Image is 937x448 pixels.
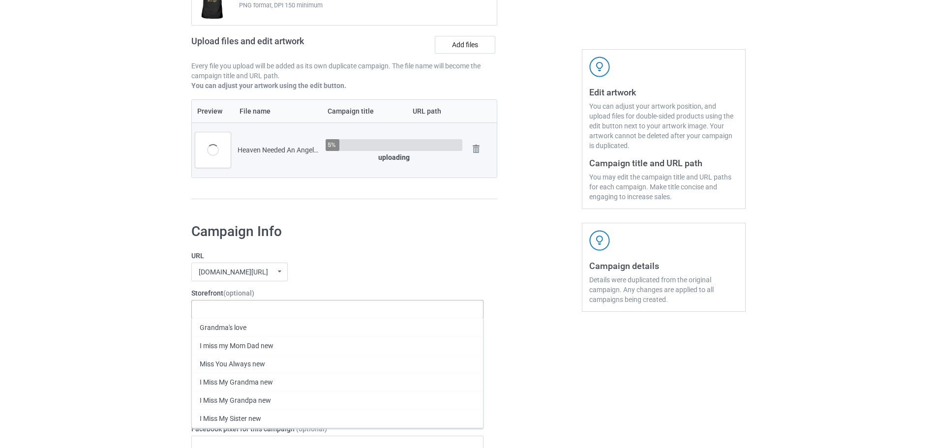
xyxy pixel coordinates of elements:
[192,409,483,427] div: I Miss My Sister new
[191,36,375,54] h2: Upload files and edit artwork
[326,152,462,162] div: uploading
[192,355,483,373] div: Miss You Always new
[589,57,610,77] img: svg+xml;base64,PD94bWwgdmVyc2lvbj0iMS4wIiBlbmNvZGluZz0iVVRGLTgiPz4KPHN2ZyB3aWR0aD0iNDJweCIgaGVpZ2...
[191,223,484,240] h1: Campaign Info
[223,289,254,297] span: (optional)
[191,251,484,261] label: URL
[192,427,483,446] div: I Miss My Daughter new
[238,145,319,155] div: Heaven Needed An Angel, God picked my Brother.png
[192,336,483,355] div: I miss my Mom Dad new
[191,61,497,81] p: Every file you upload will be added as its own duplicate campaign. The file name will become the ...
[191,288,484,298] label: Storefront
[407,100,466,122] th: URL path
[589,260,738,271] h3: Campaign details
[239,0,436,10] span: PNG format, DPI 150 minimum
[199,269,268,275] div: [DOMAIN_NAME][URL]
[589,275,738,304] div: Details were duplicated from the original campaign. Any changes are applied to all campaigns bein...
[192,318,483,336] div: Grandma's love
[328,142,336,148] div: 5%
[192,100,234,122] th: Preview
[296,425,327,433] span: (optional)
[589,101,738,150] div: You can adjust your artwork position, and upload files for double-sided products using the edit b...
[589,172,738,202] div: You may edit the campaign title and URL paths for each campaign. Make title concise and engaging ...
[469,142,483,156] img: svg+xml;base64,PD94bWwgdmVyc2lvbj0iMS4wIiBlbmNvZGluZz0iVVRGLTgiPz4KPHN2ZyB3aWR0aD0iMjhweCIgaGVpZ2...
[191,82,346,90] b: You can adjust your artwork using the edit button.
[435,36,495,54] label: Add files
[589,230,610,251] img: svg+xml;base64,PD94bWwgdmVyc2lvbj0iMS4wIiBlbmNvZGluZz0iVVRGLTgiPz4KPHN2ZyB3aWR0aD0iNDJweCIgaGVpZ2...
[589,157,738,169] h3: Campaign title and URL path
[192,391,483,409] div: I Miss My Grandpa new
[322,100,407,122] th: Campaign title
[589,87,738,98] h3: Edit artwork
[192,373,483,391] div: I Miss My Grandma new
[191,424,484,434] label: Facebook pixel for this campaign
[234,100,322,122] th: File name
